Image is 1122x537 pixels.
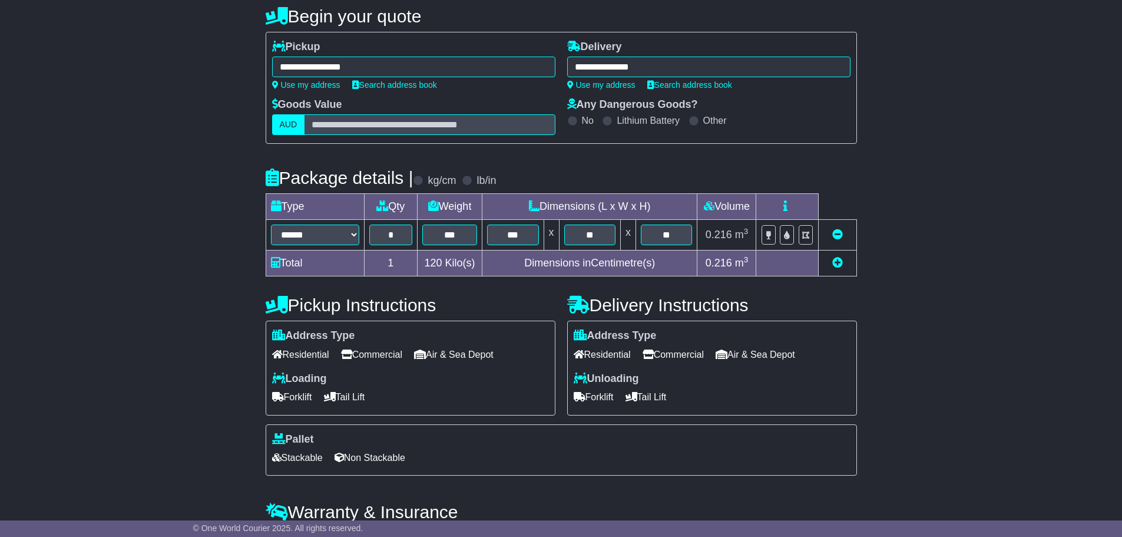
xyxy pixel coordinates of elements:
span: 0.216 [706,257,732,269]
span: Commercial [341,345,402,364]
span: Air & Sea Depot [414,345,494,364]
span: Residential [272,345,329,364]
h4: Warranty & Insurance [266,502,857,522]
label: lb/in [476,174,496,187]
span: © One World Courier 2025. All rights reserved. [193,523,363,533]
label: Delivery [567,41,622,54]
span: 120 [425,257,442,269]
h4: Package details | [266,168,413,187]
td: Kilo(s) [418,251,482,276]
td: Total [266,251,364,276]
td: x [544,220,559,251]
h4: Delivery Instructions [567,295,857,315]
span: Forklift [272,388,312,406]
span: Non Stackable [335,449,405,467]
label: Lithium Battery [617,115,680,126]
td: 1 [364,251,418,276]
a: Remove this item [832,229,843,241]
a: Search address book [647,80,732,90]
span: m [735,257,749,269]
span: Forklift [574,388,614,406]
label: AUD [272,114,305,135]
label: Pickup [272,41,320,54]
td: Type [266,194,364,220]
span: m [735,229,749,241]
sup: 3 [744,255,749,264]
label: Pallet [272,433,314,446]
a: Use my address [567,80,636,90]
sup: 3 [744,227,749,236]
label: No [582,115,594,126]
td: x [620,220,636,251]
a: Search address book [352,80,437,90]
label: Unloading [574,373,639,386]
td: Qty [364,194,418,220]
a: Add new item [832,257,843,269]
td: Dimensions (L x W x H) [482,194,697,220]
span: 0.216 [706,229,732,241]
h4: Begin your quote [266,6,857,26]
span: Tail Lift [625,388,667,406]
td: Volume [697,194,756,220]
label: Other [703,115,727,126]
label: Goods Value [272,98,342,111]
td: Weight [418,194,482,220]
label: Address Type [272,330,355,342]
h4: Pickup Instructions [266,295,555,315]
span: Residential [574,345,631,364]
span: Commercial [643,345,704,364]
span: Air & Sea Depot [716,345,795,364]
label: Loading [272,373,327,386]
td: Dimensions in Centimetre(s) [482,251,697,276]
a: Use my address [272,80,340,90]
label: Address Type [574,330,657,342]
span: Stackable [272,449,323,467]
span: Tail Lift [324,388,365,406]
label: kg/cm [428,174,456,187]
label: Any Dangerous Goods? [567,98,698,111]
